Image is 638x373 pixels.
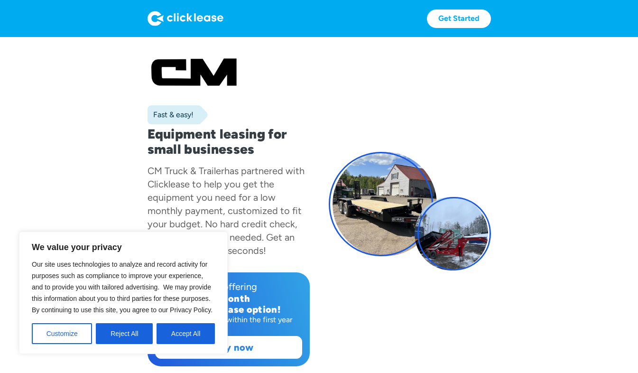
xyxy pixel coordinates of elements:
[32,261,213,314] span: Our site uses technologies to analyze and record activity for purposes such as compliance to impr...
[19,232,228,354] div: We value your privacy
[155,304,302,315] div: early purchase option!
[157,323,215,344] button: Accept All
[155,293,302,304] div: 12 month
[156,336,302,358] a: Apply now
[148,165,224,177] div: CM Truck & Trailer
[148,110,194,120] div: Fast & easy!
[148,126,310,157] h1: Equipment leasing for small businesses
[148,165,305,256] div: has partnered with Clicklease to help you get the equipment you need for a low monthly payment, c...
[427,9,491,28] a: Get Started
[32,242,215,253] p: We value your privacy
[155,315,302,325] div: Purchase outright within the first year
[96,323,153,344] button: Reject All
[155,280,302,293] div: Now offering
[32,323,92,344] button: Customize
[148,11,223,26] img: Logo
